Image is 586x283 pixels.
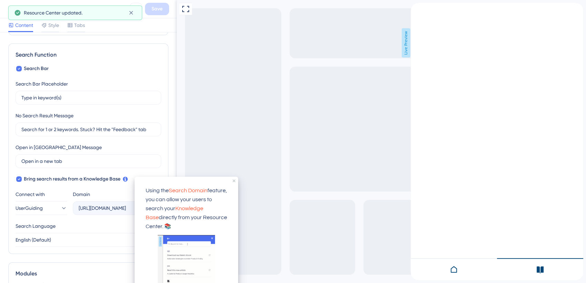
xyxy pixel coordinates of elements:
[145,3,169,15] button: Save
[21,94,155,101] input: Type in keyword(s)
[16,80,68,88] div: Search Bar Placeholder
[24,175,120,183] span: Bring search results from a Knowledge Base
[16,270,161,278] div: Modules
[15,21,33,29] span: Content
[73,190,90,198] div: Domain
[16,222,56,230] span: Search Language
[16,51,161,59] div: Search Function
[16,204,43,212] span: UserGuiding
[146,186,227,231] p: Using the feature, you can allow your users to search your directly from your Resource Center. 📚
[169,188,207,193] span: Search Domain
[74,21,85,29] span: Tabs
[22,4,127,14] div: Alph4 Resource Center
[4,2,12,10] img: launcher-image-alternative-text
[233,179,235,182] div: close tooltip
[16,236,51,244] span: English (Default)
[21,157,155,165] input: Open in a new tab
[16,201,67,215] button: UserGuiding
[152,5,163,13] span: Save
[21,126,155,133] input: Search for 1 or 2 keywords. Stuck? Hit the "Feedback" tab
[48,21,59,29] span: Style
[16,143,102,152] div: Open in [GEOGRAPHIC_DATA] Message
[146,206,204,220] span: Knowledge Base
[16,111,74,120] div: No Search Result Message
[16,233,160,247] button: English (Default)
[15,2,47,10] span: Help & FAQs
[24,65,49,73] span: Search Bar
[16,190,67,198] div: Connect with
[79,204,155,212] input: company.help.userguiding.com
[51,3,54,9] div: 3
[225,28,234,58] span: Live Preview
[24,9,82,17] span: Resource Center updated.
